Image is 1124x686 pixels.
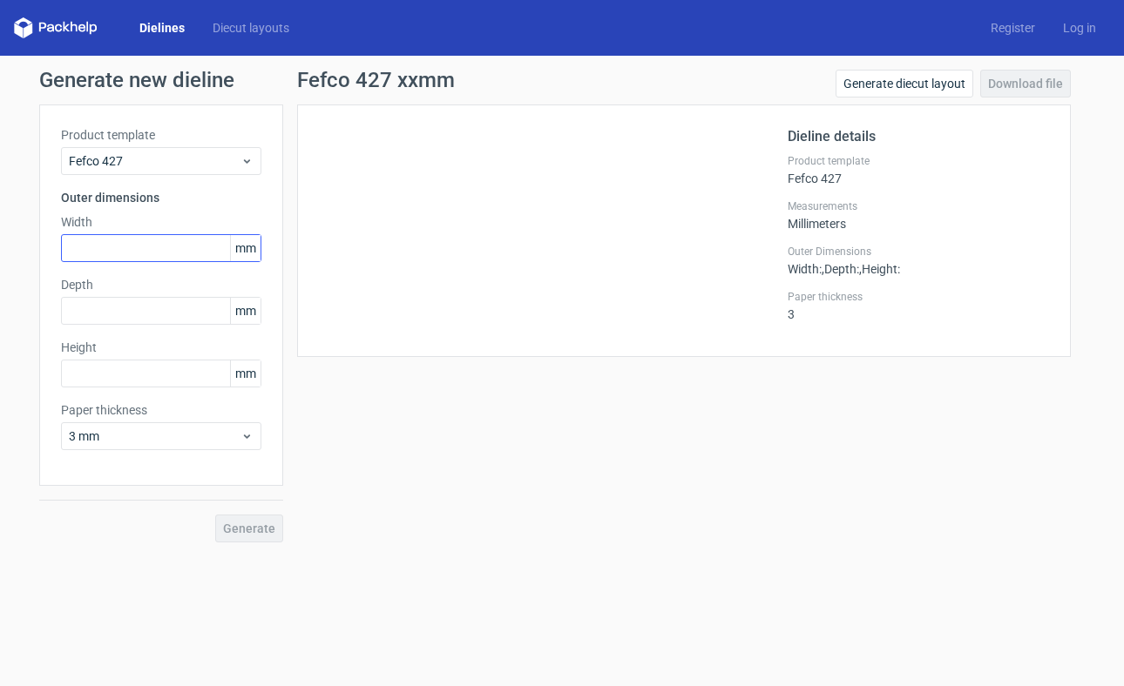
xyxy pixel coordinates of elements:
[788,290,1049,304] label: Paper thickness
[125,19,199,37] a: Dielines
[822,262,859,276] span: , Depth :
[39,70,1085,91] h1: Generate new dieline
[61,189,261,206] h3: Outer dimensions
[788,199,1049,231] div: Millimeters
[788,154,1049,185] div: Fefco 427
[230,235,261,261] span: mm
[61,213,261,231] label: Width
[859,262,900,276] span: , Height :
[788,154,1049,168] label: Product template
[61,339,261,356] label: Height
[61,276,261,293] label: Depth
[61,401,261,419] label: Paper thickness
[230,360,261,387] span: mm
[788,199,1049,213] label: Measurements
[69,152,240,170] span: Fefco 427
[199,19,303,37] a: Diecut layouts
[230,298,261,324] span: mm
[788,290,1049,321] div: 3
[297,70,455,91] h1: Fefco 427 xxmm
[788,245,1049,259] label: Outer Dimensions
[788,126,1049,147] h2: Dieline details
[61,126,261,144] label: Product template
[836,70,973,98] a: Generate diecut layout
[788,262,822,276] span: Width :
[69,427,240,445] span: 3 mm
[977,19,1049,37] a: Register
[1049,19,1110,37] a: Log in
